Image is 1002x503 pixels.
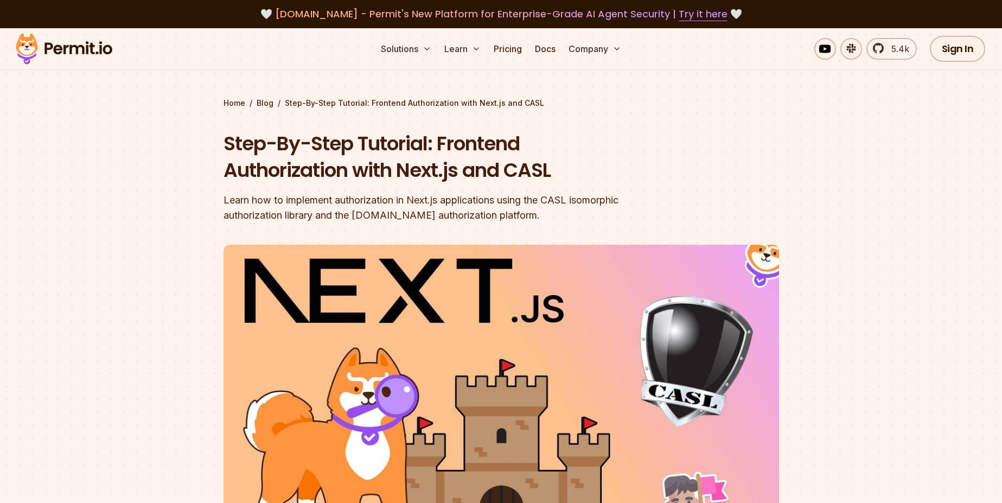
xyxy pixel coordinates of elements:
[257,98,273,109] a: Blog
[224,98,245,109] a: Home
[440,38,485,60] button: Learn
[11,30,117,67] img: Permit logo
[26,7,976,22] div: 🤍 🤍
[224,193,640,223] div: Learn how to implement authorization in Next.js applications using the CASL isomorphic authorizat...
[930,36,986,62] a: Sign In
[531,38,560,60] a: Docs
[885,42,909,55] span: 5.4k
[564,38,626,60] button: Company
[489,38,526,60] a: Pricing
[275,7,727,21] span: [DOMAIN_NAME] - Permit's New Platform for Enterprise-Grade AI Agent Security |
[376,38,436,60] button: Solutions
[224,130,640,184] h1: Step-By-Step Tutorial: Frontend Authorization with Next.js and CASL
[679,7,727,21] a: Try it here
[224,98,779,109] div: / /
[866,38,917,60] a: 5.4k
